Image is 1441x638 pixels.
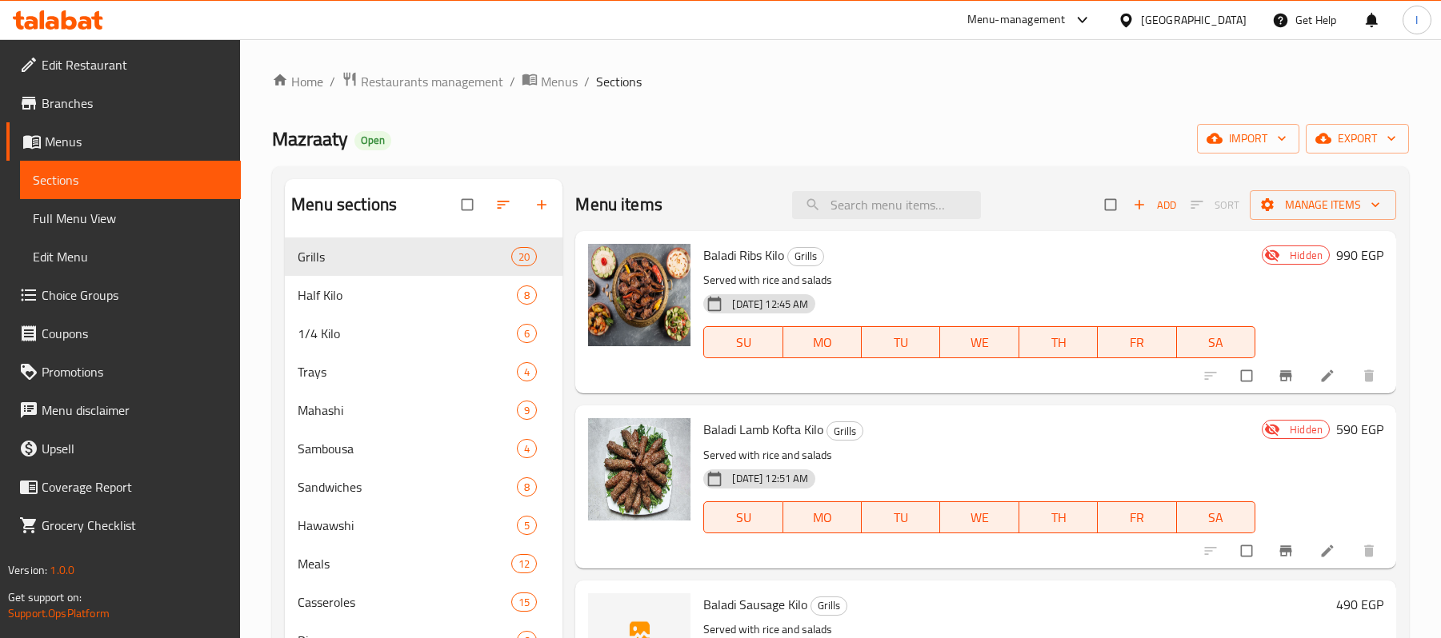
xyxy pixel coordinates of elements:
[298,324,517,343] span: 1/4 Kilo
[518,441,536,457] span: 4
[6,46,241,84] a: Edit Restaurant
[710,506,776,529] span: SU
[1180,193,1250,217] span: Select section first
[1263,195,1383,215] span: Manage items
[811,596,847,615] span: Grills
[285,506,562,544] div: Hawawshi5
[1336,244,1383,266] h6: 990 EGP
[285,237,562,276] div: Grills20
[1415,11,1418,29] span: I
[298,362,517,381] span: Trays
[298,516,517,535] div: Hawawshi
[1351,358,1390,393] button: delete
[788,247,823,265] span: Grills
[827,421,863,441] div: Grills
[1104,331,1170,354] span: FR
[947,331,1012,354] span: WE
[6,506,241,544] a: Grocery Checklist
[298,592,511,612] div: Casseroles
[787,247,824,266] div: Grills
[517,324,537,343] div: items
[510,72,515,91] li: /
[33,170,228,189] span: Sections
[541,72,578,91] span: Menus
[1177,326,1255,358] button: SA
[710,331,776,354] span: SU
[940,326,1019,358] button: WE
[862,326,940,358] button: TU
[6,276,241,314] a: Choice Groups
[1019,501,1098,533] button: TH
[298,477,517,496] div: Sandwiches
[1336,593,1383,616] h6: 490 EGP
[1231,536,1265,566] span: Select to update
[330,72,335,91] li: /
[868,506,934,529] span: TU
[20,161,241,199] a: Sections
[703,326,783,358] button: SU
[6,314,241,353] a: Coupons
[20,237,241,276] a: Edit Menu
[518,326,536,341] span: 6
[1351,533,1390,568] button: delete
[1133,196,1176,214] span: Add
[703,270,1255,290] p: Served with rice and salads
[342,71,503,92] a: Restaurants management
[1019,326,1098,358] button: TH
[1098,501,1176,533] button: FR
[298,554,511,573] span: Meals
[967,10,1066,30] div: Menu-management
[1095,189,1129,220] span: Select section
[1104,506,1170,529] span: FR
[703,592,807,616] span: Baladi Sausage Kilo
[42,477,228,496] span: Coverage Report
[518,518,536,533] span: 5
[783,326,862,358] button: MO
[517,362,537,381] div: items
[285,468,562,506] div: Sandwiches8
[811,596,847,616] div: Grills
[518,403,536,418] span: 9
[33,209,228,228] span: Full Menu View
[1306,124,1409,154] button: export
[588,244,690,346] img: Baladi Ribs Kilo
[6,84,241,122] a: Branches
[1129,193,1180,217] button: Add
[790,506,855,529] span: MO
[272,121,348,157] span: Mazraaty
[42,439,228,458] span: Upsell
[703,243,784,267] span: Baladi Ribs Kilo
[42,401,228,420] span: Menu disclaimer
[1141,11,1247,29] div: [GEOGRAPHIC_DATA]
[862,501,940,533] button: TU
[452,189,486,220] span: Select all sections
[575,193,662,217] h2: Menu items
[517,439,537,458] div: items
[703,417,823,441] span: Baladi Lamb Kofta Kilo
[1183,506,1249,529] span: SA
[285,353,562,391] div: Trays4
[361,72,503,91] span: Restaurants management
[298,401,517,420] span: Mahashi
[726,297,815,312] span: [DATE] 12:45 AM
[285,391,562,429] div: Mahashi9
[8,603,110,624] a: Support.OpsPlatform
[517,285,537,305] div: items
[6,122,241,161] a: Menus
[783,501,862,533] button: MO
[285,276,562,314] div: Half Kilo8
[1026,506,1091,529] span: TH
[584,72,590,91] li: /
[272,72,323,91] a: Home
[285,544,562,583] div: Meals12
[511,247,537,266] div: items
[524,187,562,222] button: Add section
[1098,326,1176,358] button: FR
[45,132,228,151] span: Menus
[285,583,562,621] div: Casseroles15
[298,285,517,305] span: Half Kilo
